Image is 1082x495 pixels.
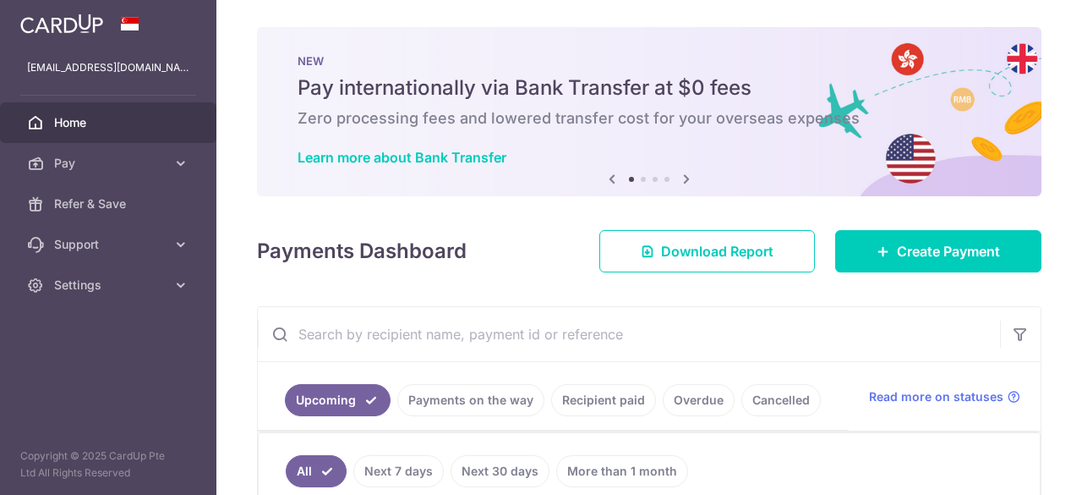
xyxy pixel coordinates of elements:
[257,27,1041,196] img: Bank transfer banner
[54,236,166,253] span: Support
[54,155,166,172] span: Pay
[54,277,166,294] span: Settings
[451,455,549,487] a: Next 30 days
[661,241,773,261] span: Download Report
[551,384,656,416] a: Recipient paid
[353,455,444,487] a: Next 7 days
[556,455,688,487] a: More than 1 month
[397,384,544,416] a: Payments on the way
[897,241,1000,261] span: Create Payment
[599,230,815,272] a: Download Report
[835,230,1041,272] a: Create Payment
[54,114,166,131] span: Home
[298,54,1001,68] p: NEW
[257,236,467,267] h4: Payments Dashboard
[869,388,1003,405] span: Read more on statuses
[286,455,347,487] a: All
[298,74,1001,102] h5: Pay internationally via Bank Transfer at $0 fees
[54,195,166,212] span: Refer & Save
[663,384,735,416] a: Overdue
[258,307,1000,361] input: Search by recipient name, payment id or reference
[298,149,506,166] a: Learn more about Bank Transfer
[298,108,1001,129] h6: Zero processing fees and lowered transfer cost for your overseas expenses
[741,384,821,416] a: Cancelled
[20,14,103,34] img: CardUp
[27,59,189,76] p: [EMAIL_ADDRESS][DOMAIN_NAME]
[285,384,391,416] a: Upcoming
[869,388,1020,405] a: Read more on statuses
